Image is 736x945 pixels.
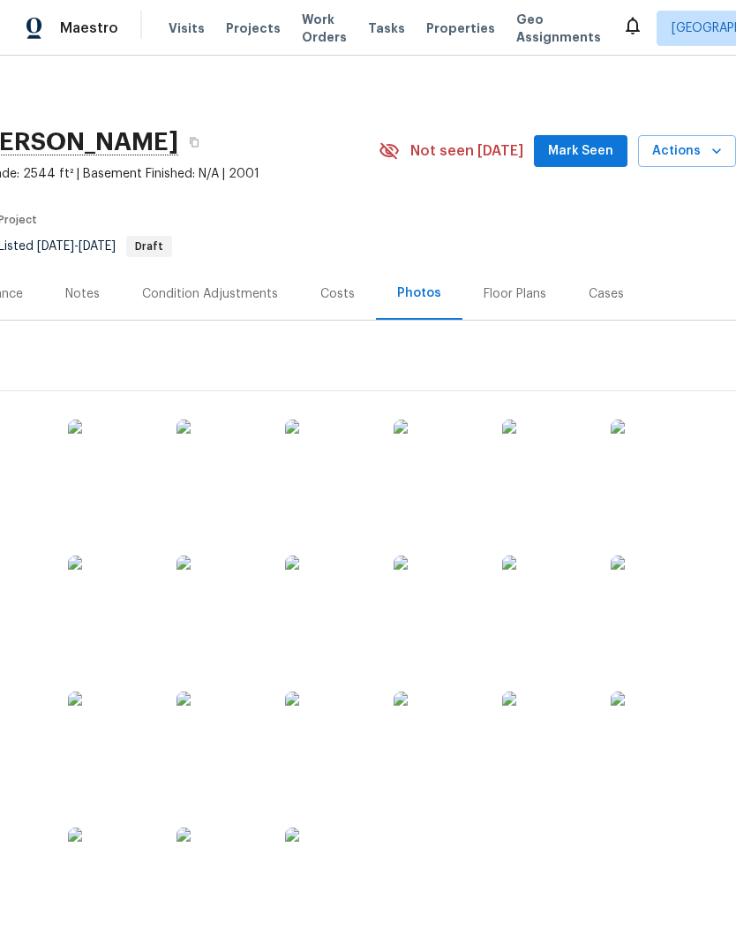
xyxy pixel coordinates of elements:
[410,142,523,160] span: Not seen [DATE]
[37,240,116,253] span: -
[79,240,116,253] span: [DATE]
[65,285,100,303] div: Notes
[368,22,405,34] span: Tasks
[534,135,627,168] button: Mark Seen
[320,285,355,303] div: Costs
[484,285,546,303] div: Floor Plans
[638,135,736,168] button: Actions
[516,11,601,46] span: Geo Assignments
[589,285,624,303] div: Cases
[426,19,495,37] span: Properties
[60,19,118,37] span: Maestro
[142,285,278,303] div: Condition Adjustments
[548,140,613,163] span: Mark Seen
[652,140,722,163] span: Actions
[128,241,170,252] span: Draft
[37,240,74,253] span: [DATE]
[169,19,205,37] span: Visits
[397,284,441,302] div: Photos
[226,19,281,37] span: Projects
[178,126,210,158] button: Copy Address
[302,11,347,46] span: Work Orders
